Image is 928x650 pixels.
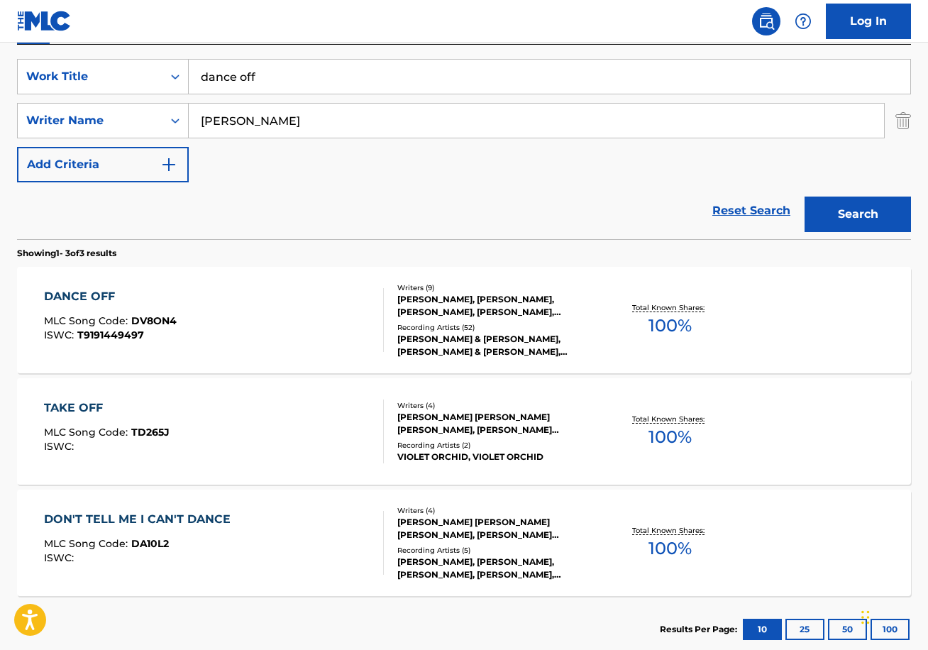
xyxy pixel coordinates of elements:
[44,314,131,327] span: MLC Song Code :
[17,378,911,485] a: TAKE OFFMLC Song Code:TD265JISWC:Writers (4)[PERSON_NAME] [PERSON_NAME] [PERSON_NAME], [PERSON_NA...
[632,414,708,424] p: Total Known Shares:
[632,525,708,536] p: Total Known Shares:
[44,440,77,453] span: ISWC :
[397,322,596,333] div: Recording Artists ( 52 )
[758,13,775,30] img: search
[648,536,692,561] span: 100 %
[44,426,131,439] span: MLC Song Code :
[397,556,596,581] div: [PERSON_NAME], [PERSON_NAME],[PERSON_NAME], [PERSON_NAME], [PERSON_NAME], [PERSON_NAME]
[785,619,824,640] button: 25
[131,426,170,439] span: TD265J
[743,619,782,640] button: 10
[44,537,131,550] span: MLC Song Code :
[44,511,238,528] div: DON'T TELL ME I CAN'T DANCE
[26,68,154,85] div: Work Title
[17,267,911,373] a: DANCE OFFMLC Song Code:DV8ON4ISWC:T9191449497Writers (9)[PERSON_NAME], [PERSON_NAME], [PERSON_NAM...
[17,59,911,239] form: Search Form
[397,545,596,556] div: Recording Artists ( 5 )
[17,247,116,260] p: Showing 1 - 3 of 3 results
[160,156,177,173] img: 9d2ae6d4665cec9f34b9.svg
[44,400,170,417] div: TAKE OFF
[632,302,708,313] p: Total Known Shares:
[861,596,870,639] div: Drag
[26,112,154,129] div: Writer Name
[44,288,177,305] div: DANCE OFF
[397,440,596,451] div: Recording Artists ( 2 )
[397,516,596,541] div: [PERSON_NAME] [PERSON_NAME] [PERSON_NAME], [PERSON_NAME] [PERSON_NAME], [PERSON_NAME] [PERSON_NAME]
[660,623,741,636] p: Results Per Page:
[131,537,169,550] span: DA10L2
[805,197,911,232] button: Search
[77,329,144,341] span: T9191449497
[131,314,177,327] span: DV8ON4
[752,7,780,35] a: Public Search
[17,11,72,31] img: MLC Logo
[44,329,77,341] span: ISWC :
[795,13,812,30] img: help
[857,582,928,650] iframe: Chat Widget
[789,7,817,35] div: Help
[397,505,596,516] div: Writers ( 4 )
[826,4,911,39] a: Log In
[895,103,911,138] img: Delete Criterion
[44,551,77,564] span: ISWC :
[397,411,596,436] div: [PERSON_NAME] [PERSON_NAME] [PERSON_NAME], [PERSON_NAME] [PERSON_NAME], [PERSON_NAME] [PERSON_NAME]
[397,400,596,411] div: Writers ( 4 )
[705,195,797,226] a: Reset Search
[397,333,596,358] div: [PERSON_NAME] & [PERSON_NAME], [PERSON_NAME] & [PERSON_NAME], [PERSON_NAME] & [PERSON_NAME], [PER...
[648,424,692,450] span: 100 %
[648,313,692,338] span: 100 %
[397,293,596,319] div: [PERSON_NAME], [PERSON_NAME], [PERSON_NAME], [PERSON_NAME], [PERSON_NAME], [PERSON_NAME] [PERSON_...
[17,147,189,182] button: Add Criteria
[397,282,596,293] div: Writers ( 9 )
[397,451,596,463] div: VIOLET ORCHID, VIOLET ORCHID
[17,490,911,596] a: DON'T TELL ME I CAN'T DANCEMLC Song Code:DA10L2ISWC:Writers (4)[PERSON_NAME] [PERSON_NAME] [PERSO...
[828,619,867,640] button: 50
